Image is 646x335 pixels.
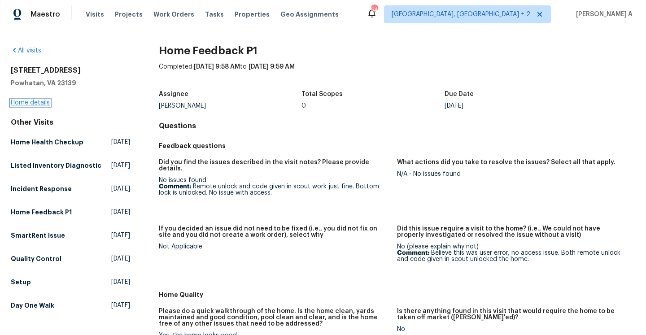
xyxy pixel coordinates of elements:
span: Work Orders [153,10,194,19]
span: [DATE] [111,138,130,147]
span: Tasks [205,11,224,17]
h5: Assignee [159,91,188,97]
span: [DATE] 9:59 AM [249,64,295,70]
span: Maestro [31,10,60,19]
a: Quality Control[DATE] [11,251,130,267]
div: N/A - No issues found [397,171,628,177]
h5: Home Health Checkup [11,138,83,147]
p: Remote unlock and code given in scout work just fine. Bottom lock is unlocked. No issue with access. [159,183,390,196]
span: [DATE] [111,208,130,217]
span: [PERSON_NAME] A [572,10,633,19]
a: Incident Response[DATE] [11,181,130,197]
h5: Total Scopes [301,91,343,97]
h2: [STREET_ADDRESS] [11,66,130,75]
p: Believe this was user error, no access issue. Both remote unlock and code given in scout unlocked... [397,250,628,262]
h5: Is there anything found in this visit that would require the home to be taken off market ([PERSON... [397,308,628,321]
div: [DATE] [445,103,588,109]
a: Listed Inventory Diagnostic[DATE] [11,157,130,174]
div: 0 [301,103,445,109]
span: [DATE] [111,184,130,193]
h5: Feedback questions [159,141,635,150]
b: Comment: [159,183,191,190]
h5: Did you find the issues described in the visit notes? Please provide details. [159,159,390,172]
div: No (please explain why not) [397,244,628,262]
a: All visits [11,48,41,54]
span: [DATE] [111,161,130,170]
span: [DATE] [111,301,130,310]
h5: Due Date [445,91,474,97]
div: No [397,326,628,332]
div: Not Applicable [159,244,390,250]
h5: Did this issue require a visit to the home? (i.e., We could not have properly investigated or res... [397,226,628,238]
h5: Home Feedback P1 [11,208,72,217]
span: Visits [86,10,104,19]
div: 54 [371,5,377,14]
a: Day One Walk[DATE] [11,297,130,313]
h5: Day One Walk [11,301,54,310]
span: [GEOGRAPHIC_DATA], [GEOGRAPHIC_DATA] + 2 [392,10,530,19]
h5: Powhatan, VA 23139 [11,78,130,87]
h5: Quality Control [11,254,61,263]
h5: Please do a quick walkthrough of the home. Is the home clean, yards maintained and good condition... [159,308,390,327]
a: SmartRent Issue[DATE] [11,227,130,244]
span: [DATE] [111,231,130,240]
span: [DATE] [111,254,130,263]
h5: Listed Inventory Diagnostic [11,161,101,170]
span: Properties [235,10,270,19]
a: Home details [11,100,50,106]
span: Projects [115,10,143,19]
h5: If you decided an issue did not need to be fixed (i.e., you did not fix on site and you did not c... [159,226,390,238]
span: Geo Assignments [280,10,339,19]
div: [PERSON_NAME] [159,103,302,109]
h5: SmartRent Issue [11,231,65,240]
a: Home Feedback P1[DATE] [11,204,130,220]
span: [DATE] 9:58 AM [194,64,240,70]
div: Other Visits [11,118,130,127]
h4: Questions [159,122,635,131]
div: No issues found [159,177,390,196]
h5: What actions did you take to resolve the issues? Select all that apply. [397,159,615,165]
a: Setup[DATE] [11,274,130,290]
span: [DATE] [111,278,130,287]
h5: Setup [11,278,31,287]
b: Comment: [397,250,429,256]
div: Completed: to [159,62,635,86]
h5: Incident Response [11,184,72,193]
h2: Home Feedback P1 [159,46,635,55]
a: Home Health Checkup[DATE] [11,134,130,150]
h5: Home Quality [159,290,635,299]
